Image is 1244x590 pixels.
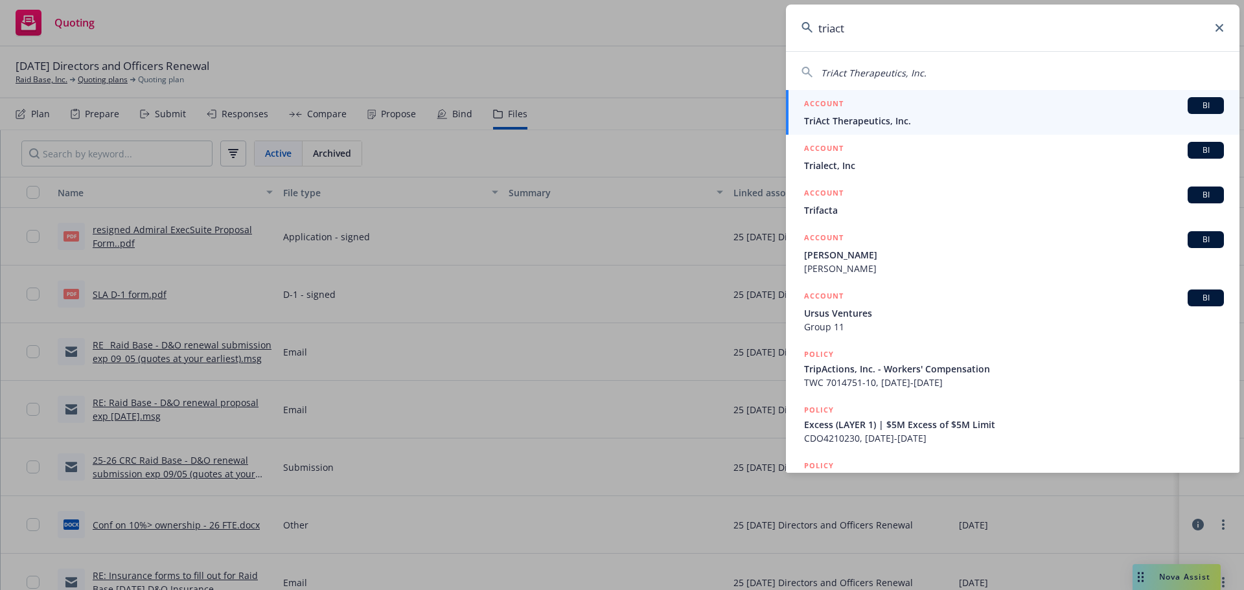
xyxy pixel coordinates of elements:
h5: POLICY [804,348,834,361]
span: TripActions, Inc. - Workers' Compensation [804,362,1224,376]
span: BI [1193,189,1219,201]
a: ACCOUNTBIUrsus VenturesGroup 11 [786,282,1239,341]
span: [PERSON_NAME] [804,248,1224,262]
span: TriAct Therapeutics, Inc. [804,114,1224,128]
span: [PERSON_NAME] [804,262,1224,275]
input: Search... [786,5,1239,51]
a: ACCOUNTBI[PERSON_NAME][PERSON_NAME] [786,224,1239,282]
span: BI [1193,292,1219,304]
span: Group 11 [804,320,1224,334]
h5: ACCOUNT [804,231,844,247]
h5: ACCOUNT [804,289,844,305]
a: POLICY [786,452,1239,508]
span: CDO4210230, [DATE]-[DATE] [804,431,1224,445]
span: BI [1193,234,1219,245]
span: Ursus Ventures [804,306,1224,320]
h5: ACCOUNT [804,97,844,113]
h5: POLICY [804,459,834,472]
span: Excess (LAYER 1) | $5M Excess of $5M Limit [804,418,1224,431]
span: TWC 7014751-10, [DATE]-[DATE] [804,376,1224,389]
h5: POLICY [804,403,834,416]
span: TriAct Therapeutics, Inc. [821,67,927,79]
a: POLICYExcess (LAYER 1) | $5M Excess of $5M LimitCDO4210230, [DATE]-[DATE] [786,396,1239,452]
a: ACCOUNTBITrifacta [786,179,1239,224]
h5: ACCOUNT [804,187,844,202]
a: ACCOUNTBITriAct Therapeutics, Inc. [786,90,1239,135]
span: BI [1193,100,1219,111]
span: BI [1193,144,1219,156]
a: ACCOUNTBITrialect, Inc [786,135,1239,179]
span: Trifacta [804,203,1224,217]
h5: ACCOUNT [804,142,844,157]
a: POLICYTripActions, Inc. - Workers' CompensationTWC 7014751-10, [DATE]-[DATE] [786,341,1239,396]
span: Trialect, Inc [804,159,1224,172]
